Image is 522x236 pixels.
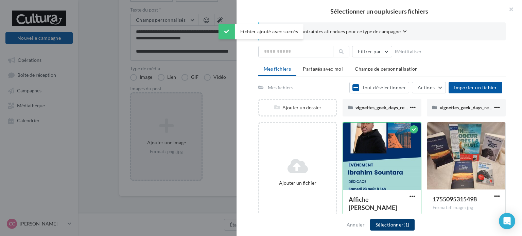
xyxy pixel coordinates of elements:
[264,66,291,72] span: Mes fichiers
[349,196,397,211] span: Affiche Ibrahim Sountara
[270,28,407,36] button: Consulter les contraintes attendues pour ce type de campagne
[449,82,502,93] button: Importer un fichier
[418,85,435,90] span: Actions
[270,28,401,35] span: Consulter les contraintes attendues pour ce type de campagne
[412,82,446,93] button: Actions
[392,48,425,56] button: Réinitialiser
[259,104,336,111] div: Ajouter un dossier
[247,8,511,14] h2: Sélectionner un ou plusieurs fichiers
[403,222,409,228] span: (1)
[433,205,500,211] div: Format d'image: jpg
[268,84,293,91] div: Mes fichiers
[355,66,418,72] span: Champs de personnalisation
[219,24,303,39] div: Fichier ajouté avec succès
[433,195,477,203] span: 1755095315498
[352,46,392,57] button: Filtrer par
[454,85,497,90] span: Importer un fichier
[499,213,515,229] div: Open Intercom Messenger
[349,213,415,219] div: Format d'image: jpg
[370,219,415,231] button: Sélectionner(1)
[355,105,456,110] span: vignettes_geek_days_rennes_02_2025__venir (1)
[344,221,367,229] button: Annuler
[349,82,409,93] button: Tout désélectionner
[303,66,343,72] span: Partagés avec moi
[262,180,333,186] div: Ajouter un fichier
